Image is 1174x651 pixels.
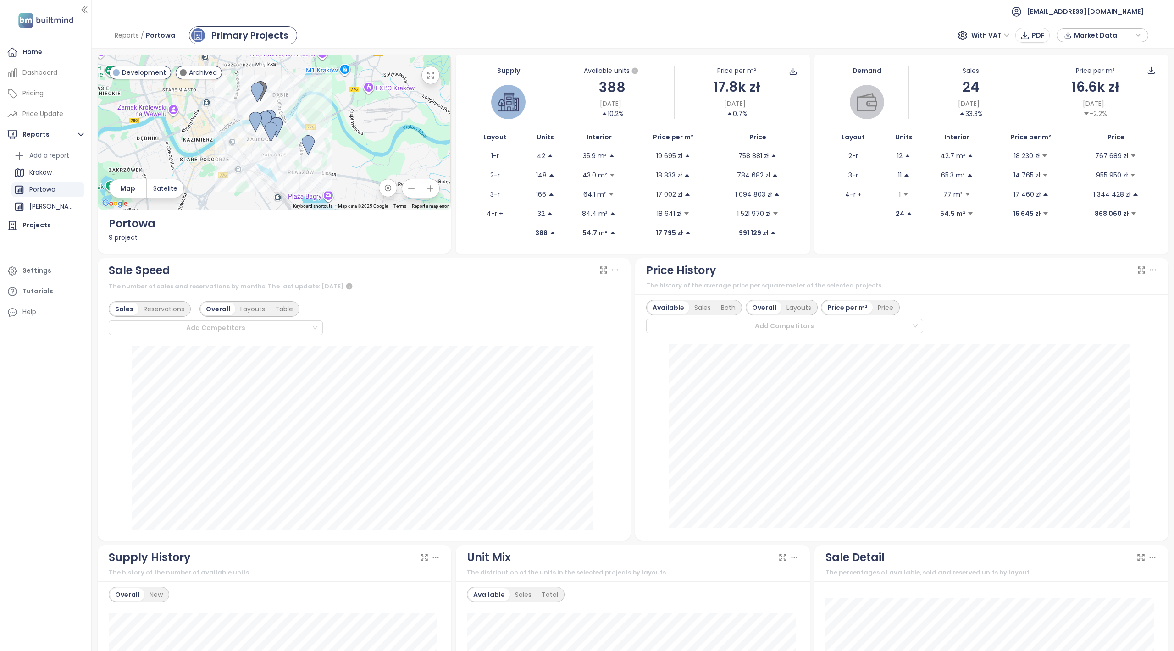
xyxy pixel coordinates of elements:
[1027,0,1144,22] span: [EMAIL_ADDRESS][DOMAIN_NAME]
[548,172,555,178] span: caret-up
[609,210,616,217] span: caret-up
[959,110,965,117] span: caret-up
[959,109,983,119] div: 33.3%
[1014,151,1040,161] p: 18 230 zł
[943,189,963,199] p: 77 m²
[770,153,777,159] span: caret-up
[1041,153,1048,159] span: caret-down
[1013,170,1040,180] p: 14 765 zł
[825,128,881,146] th: Layout
[11,166,84,180] div: Krakow
[582,228,608,238] p: 54.7 m²
[1074,28,1133,42] span: Market Data
[537,151,545,161] p: 42
[293,203,332,210] button: Keyboard shortcuts
[29,167,52,178] div: Krakow
[549,230,556,236] span: caret-up
[22,46,42,58] div: Home
[109,568,441,577] div: The history of the number of available units.
[601,109,624,119] div: 10.2%
[109,215,441,232] div: Portowa
[189,67,217,77] span: Archived
[5,105,87,123] a: Price Update
[774,191,780,198] span: caret-up
[201,303,235,315] div: Overall
[630,128,717,146] th: Price per m²
[738,151,769,161] p: 758 881 zł
[825,166,881,185] td: 3-r
[115,27,139,44] span: Reports
[600,99,621,109] span: [DATE]
[535,228,548,238] p: 388
[685,230,691,236] span: caret-up
[29,201,73,212] div: [PERSON_NAME]
[467,185,523,204] td: 3-r
[467,549,511,566] div: Unit Mix
[1093,189,1130,199] p: 1 344 428 zł
[656,151,682,161] p: 19 695 zł
[22,286,53,297] div: Tutorials
[412,204,449,209] a: Report a map error
[825,146,881,166] td: 2-r
[656,228,683,238] p: 17 795 zł
[1083,110,1090,117] span: caret-down
[550,66,674,77] div: Available units
[657,209,681,219] p: 18 641 zł
[467,146,523,166] td: 1-r
[467,204,523,223] td: 4-r +
[100,198,130,210] img: Google
[29,150,69,161] div: Add a report
[646,281,1157,290] div: The history of the average price per square meter of the selected projects.
[22,306,36,318] div: Help
[857,92,877,112] img: wallet
[138,303,189,315] div: Reservations
[22,67,57,78] div: Dashboard
[144,588,168,601] div: New
[904,153,911,159] span: caret-up
[926,128,987,146] th: Interior
[656,170,682,180] p: 18 833 zł
[582,170,607,180] p: 43.0 m²
[909,76,1033,98] div: 24
[110,179,146,198] button: Map
[235,303,270,315] div: Layouts
[110,588,144,601] div: Overall
[467,568,799,577] div: The distribution of the units in the selected projects by layouts.
[717,128,799,146] th: Price
[11,182,84,197] div: Portowa
[5,126,87,144] button: Reports
[537,209,545,219] p: 32
[468,588,510,601] div: Available
[1095,151,1128,161] p: 767 689 zł
[510,588,537,601] div: Sales
[22,220,51,231] div: Projects
[825,549,885,566] div: Sale Detail
[1042,172,1048,178] span: caret-down
[967,153,974,159] span: caret-up
[609,230,616,236] span: caret-up
[109,549,191,566] div: Supply History
[550,77,674,98] div: 388
[11,199,84,214] div: [PERSON_NAME]
[971,28,1010,42] span: With VAT
[609,172,615,178] span: caret-down
[906,210,913,217] span: caret-up
[987,128,1074,146] th: Price per m²
[726,110,733,117] span: caret-up
[498,92,519,112] img: house
[896,209,904,219] p: 24
[110,303,138,315] div: Sales
[689,301,716,314] div: Sales
[1013,209,1041,219] p: 16 645 zł
[1130,153,1136,159] span: caret-down
[22,108,63,120] div: Price Update
[5,303,87,321] div: Help
[5,216,87,235] a: Projects
[717,66,756,76] div: Price per m²
[1083,109,1107,119] div: -2.2%
[684,172,690,178] span: caret-up
[109,262,170,279] div: Sale Speed
[141,27,144,44] span: /
[270,303,298,315] div: Table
